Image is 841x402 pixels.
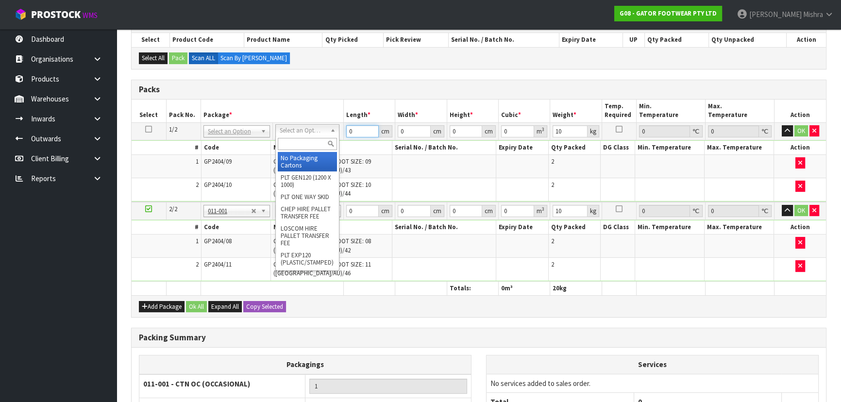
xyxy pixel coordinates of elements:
sup: 3 [542,126,544,133]
span: GP2404/10 [204,181,232,189]
th: Product Code [169,33,244,47]
span: 1 [196,157,199,166]
th: Min. Temperature [637,100,706,122]
div: cm [379,205,392,217]
span: 2 [196,260,199,268]
span: 2 [551,237,554,245]
th: Name [270,141,392,155]
strong: 011-001 - CTN OC (OCCASIONAL) [143,379,250,388]
span: 1/2 [169,125,177,134]
span: 1 [196,237,199,245]
span: 011-001 [208,205,251,217]
th: Action [774,141,826,155]
th: Max. Temperature [705,141,774,155]
th: m³ [499,281,550,295]
span: 0 [501,284,505,292]
th: Weight [550,100,602,122]
th: Package [201,100,343,122]
th: Temp. Required [602,100,636,122]
button: Pack [169,52,187,64]
span: GATOR POLAR SAFETY BOOT SIZE: 08 ([GEOGRAPHIC_DATA]/AU)/42 [273,237,371,254]
th: Qty Packed [644,33,708,47]
span: 2 [551,157,554,166]
span: 2 [551,181,554,189]
span: ProStock [31,8,81,21]
button: Select All [139,52,168,64]
button: Copy Selected [243,301,286,313]
th: Expiry Date [559,33,622,47]
th: Max. Temperature [705,220,774,234]
div: kg [588,125,599,137]
li: PLT EXP120 (PLASTIC/STAMPED) [278,249,337,268]
button: Add Package [139,301,185,313]
th: Pack No. [166,100,201,122]
th: Serial No. / Batch No. [449,33,559,47]
span: GATOR POLAR SAFETY BOOT SIZE: 10 ([GEOGRAPHIC_DATA]/AU)/44 [273,181,371,198]
th: Max. Temperature [706,100,774,122]
div: ℃ [690,125,703,137]
th: Height [447,100,498,122]
th: Min. Temperature [635,220,705,234]
div: cm [482,125,496,137]
th: Action [774,100,826,122]
th: Services [487,355,818,374]
span: [PERSON_NAME] [749,10,802,19]
th: Action [774,220,826,234]
th: Product Name [244,33,322,47]
span: GP2404/09 [204,157,232,166]
strong: G08 - GATOR FOOTWEAR PTY LTD [620,9,717,17]
span: GATOR POLAR SAFETY BOOT SIZE: 11 ([GEOGRAPHIC_DATA]/AU)/46 [273,260,371,277]
div: ℃ [759,205,772,217]
div: m [534,125,547,137]
th: Width [395,100,447,122]
li: CHEP HIRE PALLET TRANSFER FEE [278,203,337,222]
span: 2/2 [169,205,177,213]
th: Length [344,100,395,122]
span: 2 [196,181,199,189]
span: GP2404/11 [204,260,232,268]
span: 2 [551,260,554,268]
li: LOSCOM HIRE PALLET TRANSFER FEE [278,222,337,249]
img: cube-alt.png [15,8,27,20]
sup: 3 [542,206,544,212]
span: Select an Option [280,125,320,136]
div: cm [482,205,496,217]
th: Select [132,33,169,47]
button: OK [794,205,808,217]
th: Totals: [447,281,498,295]
th: Select [132,100,166,122]
th: Expiry Date [496,141,548,155]
th: Code [201,141,270,155]
th: # [132,141,201,155]
li: PLT GEN120 (1200 X 1000) [278,171,337,191]
th: Qty Unpacked [709,33,787,47]
th: Pick Review [384,33,449,47]
th: Serial No. / Batch No. [392,141,496,155]
th: Action [786,33,826,47]
td: No services added to sales order. [487,374,818,392]
button: Expand All [208,301,242,313]
th: kg [550,281,602,295]
label: Scan By [PERSON_NAME] [218,52,290,64]
label: Scan ALL [189,52,218,64]
th: Code [201,220,270,234]
th: Qty Packed [548,141,600,155]
li: No Packaging Cartons [278,152,337,171]
span: GATOR POLAR SAFETY BOOT SIZE: 09 ([GEOGRAPHIC_DATA]/AU)/43 [273,157,371,174]
th: DG Class [600,220,635,234]
a: G08 - GATOR FOOTWEAR PTY LTD [614,6,722,21]
h3: Packing Summary [139,333,819,342]
th: Packagings [139,355,471,374]
h3: Packs [139,85,819,94]
th: Serial No. / Batch No. [392,220,496,234]
div: cm [431,125,444,137]
div: ℃ [759,125,772,137]
div: m [534,205,547,217]
li: PLT ONE WAY SKID [278,191,337,203]
span: 20 [553,284,559,292]
th: Expiry Date [496,220,548,234]
div: cm [431,205,444,217]
div: cm [379,125,392,137]
th: Qty Picked [322,33,384,47]
th: # [132,220,201,234]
